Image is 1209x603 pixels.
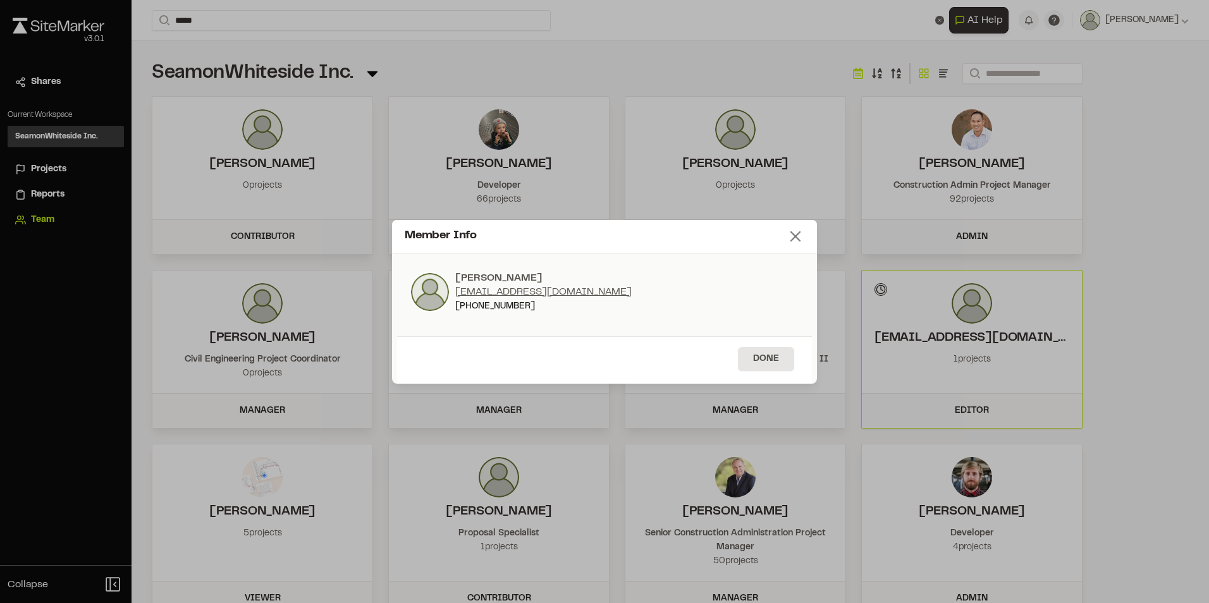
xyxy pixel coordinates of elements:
a: [EMAIL_ADDRESS][DOMAIN_NAME] [455,288,632,296]
a: [PHONE_NUMBER] [455,303,535,310]
button: Done [738,347,794,371]
img: photo [410,272,450,312]
div: [PERSON_NAME] [455,271,632,285]
div: Member Info [405,228,787,245]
